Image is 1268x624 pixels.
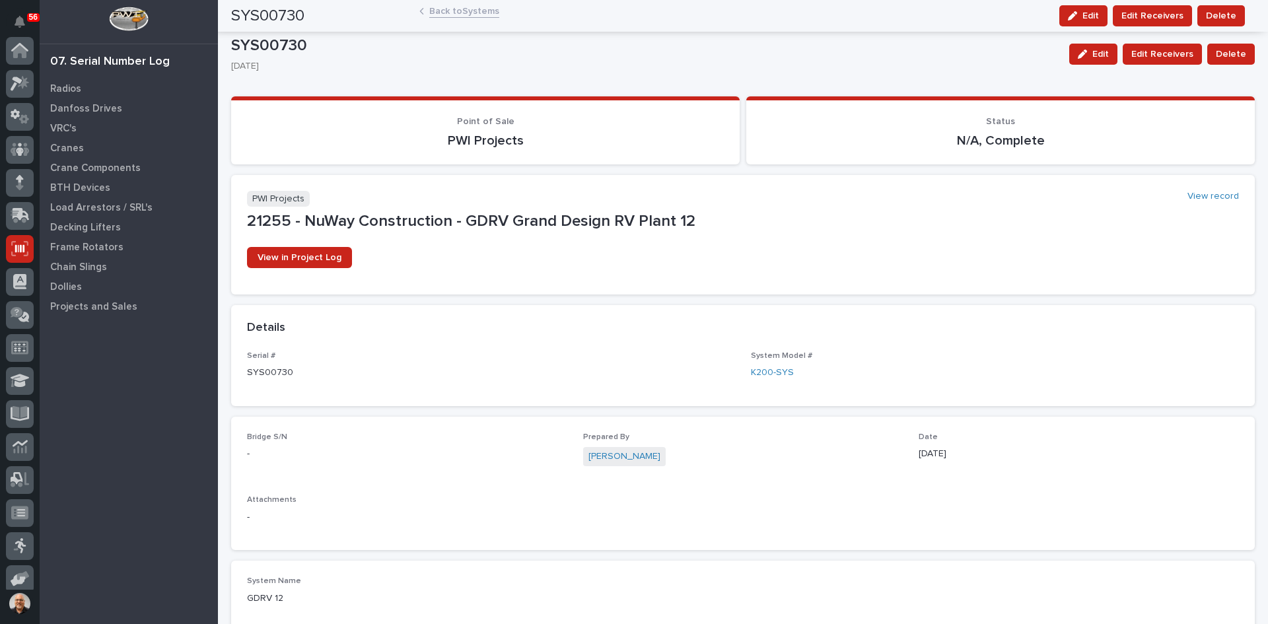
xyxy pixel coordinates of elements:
[40,138,218,158] a: Cranes
[17,16,34,37] div: Notifications56
[40,118,218,138] a: VRC's
[247,496,297,504] span: Attachments
[50,182,110,194] p: BTH Devices
[258,253,341,262] span: View in Project Log
[40,197,218,217] a: Load Arrestors / SRL's
[6,590,34,617] button: users-avatar
[919,433,938,441] span: Date
[40,98,218,118] a: Danfoss Drives
[247,510,567,524] p: -
[247,321,285,335] h2: Details
[247,592,1239,606] p: GDRV 12
[50,123,77,135] p: VRC's
[50,261,107,273] p: Chain Slings
[919,447,1239,461] p: [DATE]
[1131,46,1193,62] span: Edit Receivers
[247,577,301,585] span: System Name
[247,247,352,268] a: View in Project Log
[247,212,1239,231] p: 21255 - NuWay Construction - GDRV Grand Design RV Plant 12
[40,178,218,197] a: BTH Devices
[50,83,81,95] p: Radios
[457,117,514,126] span: Point of Sale
[588,450,660,464] a: [PERSON_NAME]
[429,3,499,18] a: Back toSystems
[40,257,218,277] a: Chain Slings
[231,61,1053,72] p: [DATE]
[986,117,1015,126] span: Status
[40,296,218,316] a: Projects and Sales
[29,13,38,22] p: 56
[247,366,735,380] p: SYS00730
[247,133,724,149] p: PWI Projects
[1216,46,1246,62] span: Delete
[751,366,794,380] a: K200-SYS
[247,433,287,441] span: Bridge S/N
[1207,44,1255,65] button: Delete
[762,133,1239,149] p: N/A, Complete
[50,202,153,214] p: Load Arrestors / SRL's
[40,79,218,98] a: Radios
[50,143,84,155] p: Cranes
[109,7,148,31] img: Workspace Logo
[40,277,218,296] a: Dollies
[583,433,629,441] span: Prepared By
[50,222,121,234] p: Decking Lifters
[50,281,82,293] p: Dollies
[40,158,218,178] a: Crane Components
[1123,44,1202,65] button: Edit Receivers
[50,162,141,174] p: Crane Components
[50,301,137,313] p: Projects and Sales
[1092,48,1109,60] span: Edit
[50,103,122,115] p: Danfoss Drives
[50,242,123,254] p: Frame Rotators
[751,352,812,360] span: System Model #
[247,447,567,461] p: -
[1069,44,1117,65] button: Edit
[6,8,34,36] button: Notifications
[231,36,1059,55] p: SYS00730
[40,217,218,237] a: Decking Lifters
[247,191,310,207] p: PWI Projects
[50,55,170,69] div: 07. Serial Number Log
[40,237,218,257] a: Frame Rotators
[247,352,275,360] span: Serial #
[1187,191,1239,202] a: View record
